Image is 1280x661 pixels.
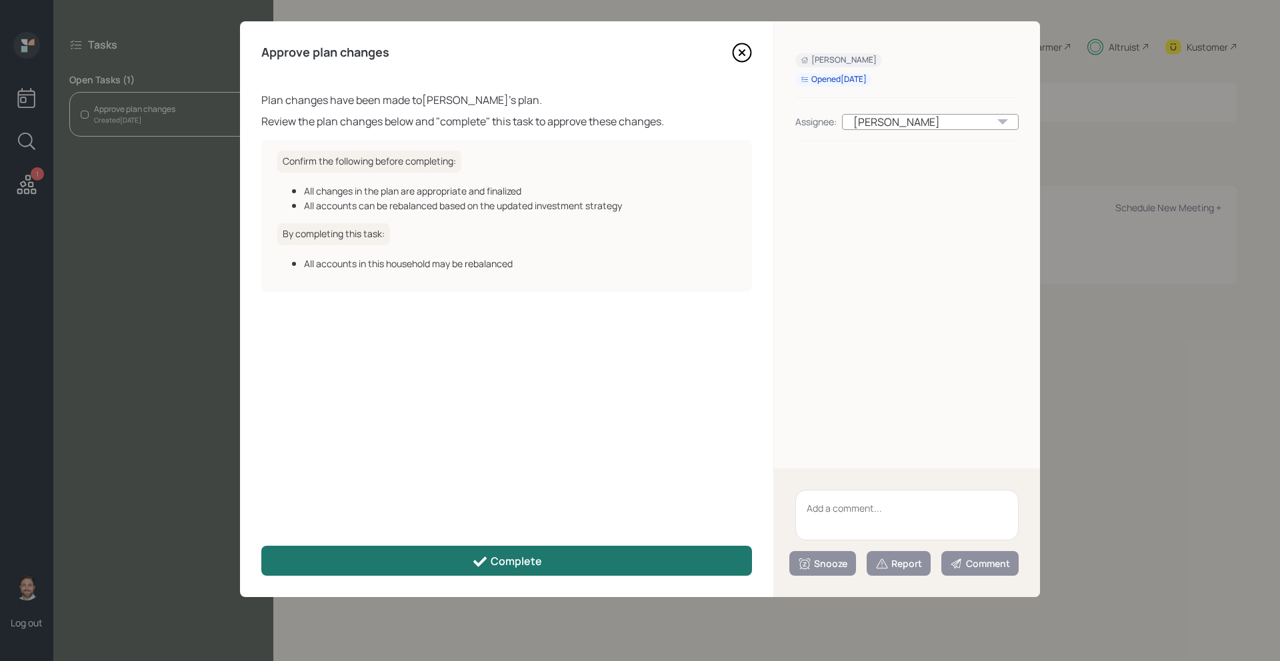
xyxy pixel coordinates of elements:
div: Snooze [798,557,847,570]
div: Review the plan changes below and "complete" this task to approve these changes. [261,113,752,129]
button: Complete [261,546,752,576]
h6: By completing this task: [277,223,390,245]
button: Report [867,551,931,576]
div: [PERSON_NAME] [801,55,877,66]
div: Complete [472,554,542,570]
h4: Approve plan changes [261,45,389,60]
div: Opened [DATE] [801,74,867,85]
div: All accounts in this household may be rebalanced [304,257,736,271]
button: Snooze [789,551,856,576]
div: Comment [950,557,1010,570]
div: Assignee: [795,115,837,129]
div: All accounts can be rebalanced based on the updated investment strategy [304,199,736,213]
div: Plan changes have been made to [PERSON_NAME] 's plan. [261,92,752,108]
button: Comment [941,551,1019,576]
div: All changes in the plan are appropriate and finalized [304,184,736,198]
div: [PERSON_NAME] [842,114,1019,130]
div: Report [875,557,922,570]
h6: Confirm the following before completing: [277,151,461,173]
